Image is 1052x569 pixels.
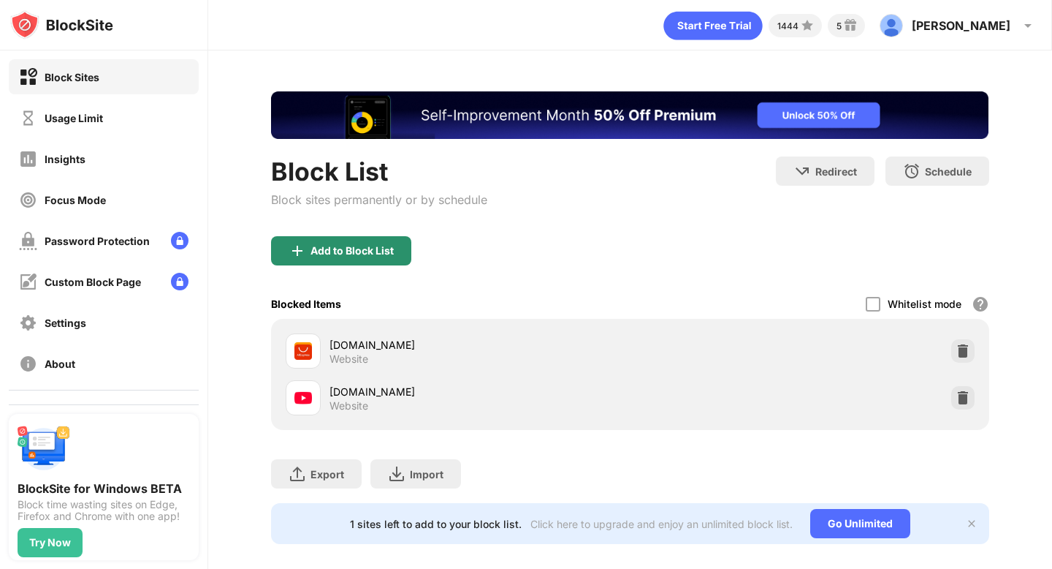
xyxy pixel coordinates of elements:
[815,165,857,178] div: Redirect
[19,355,37,373] img: about-off.svg
[912,18,1010,33] div: [PERSON_NAME]
[19,314,37,332] img: settings-off.svg
[45,194,106,206] div: Focus Mode
[329,399,368,412] div: Website
[19,273,37,291] img: customize-block-page-off.svg
[294,389,312,407] img: favicons
[836,20,842,31] div: 5
[798,17,816,34] img: points-small.svg
[10,10,113,39] img: logo-blocksite.svg
[925,165,972,178] div: Schedule
[310,245,394,257] div: Add to Block List
[45,317,86,329] div: Settings
[45,71,99,83] div: Block Sites
[19,191,37,209] img: focus-off.svg
[350,518,522,530] div: 1 sites left to add to your block list.
[171,232,188,249] img: lock-menu.svg
[19,150,37,168] img: insights-off.svg
[880,14,903,37] img: ALV-UjXItr6kbsqVgxzst-1dH3AOL18LP4vczsrJ639xUWCU7wc9a0X-9GU9zhvOzWgby3iQD7mOpEaxdgTYLpTOiNRmt4_Xi...
[966,518,977,530] img: x-button.svg
[329,384,630,399] div: [DOMAIN_NAME]
[294,342,312,360] img: favicons
[777,20,798,31] div: 1444
[271,157,487,186] div: Block List
[271,192,487,207] div: Block sites permanently or by schedule
[842,17,859,34] img: reward-small.svg
[45,358,75,370] div: About
[329,337,630,353] div: [DOMAIN_NAME]
[329,353,368,366] div: Website
[271,298,341,310] div: Blocked Items
[271,91,988,139] iframe: Banner
[18,481,190,496] div: BlockSite for Windows BETA
[410,468,443,481] div: Import
[45,235,150,247] div: Password Protection
[530,518,793,530] div: Click here to upgrade and enjoy an unlimited block list.
[18,423,70,475] img: push-desktop.svg
[19,232,37,250] img: password-protection-off.svg
[45,112,103,124] div: Usage Limit
[18,499,190,522] div: Block time wasting sites on Edge, Firefox and Chrome with one app!
[810,509,910,538] div: Go Unlimited
[310,468,344,481] div: Export
[171,273,188,290] img: lock-menu.svg
[29,537,71,549] div: Try Now
[663,11,763,40] div: animation
[45,153,85,165] div: Insights
[19,68,37,86] img: block-on.svg
[888,298,961,310] div: Whitelist mode
[19,109,37,127] img: time-usage-off.svg
[45,276,141,288] div: Custom Block Page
